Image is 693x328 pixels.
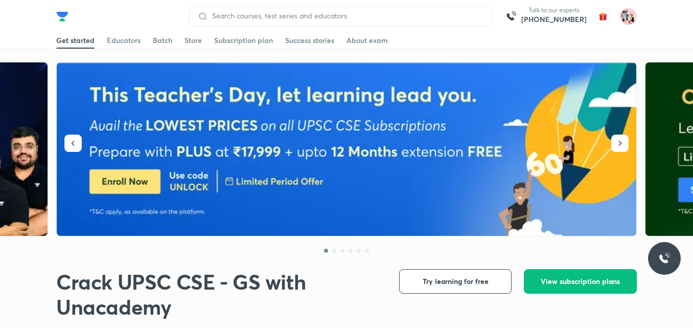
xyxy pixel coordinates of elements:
p: Talk to our experts [521,6,587,14]
input: Search courses, test series and educators [208,12,484,20]
div: Batch [153,35,172,46]
a: Store [184,32,202,49]
a: Batch [153,32,172,49]
div: Store [184,35,202,46]
a: Subscription plan [214,32,273,49]
button: Try learning for free [399,269,512,294]
div: Subscription plan [214,35,273,46]
div: Success stories [285,35,334,46]
a: Success stories [285,32,334,49]
div: Educators [107,35,141,46]
img: Company Logo [56,10,68,23]
div: About exam [346,35,388,46]
span: Try learning for free [423,276,489,287]
a: About exam [346,32,388,49]
img: TANVI CHATURVEDI [619,8,637,25]
span: View subscription plans [541,276,620,287]
a: [PHONE_NUMBER] [521,14,587,25]
img: ttu [658,252,671,265]
img: call-us [501,6,521,27]
h1: Crack UPSC CSE - GS with Unacademy [56,269,383,319]
img: avatar [595,8,611,25]
div: Get started [56,35,95,46]
a: Educators [107,32,141,49]
button: View subscription plans [524,269,637,294]
a: Get started [56,32,95,49]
